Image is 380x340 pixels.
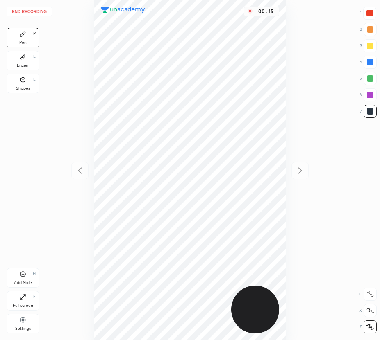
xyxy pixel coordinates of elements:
[33,77,36,81] div: L
[33,54,36,59] div: E
[33,272,36,276] div: H
[360,39,377,52] div: 3
[13,304,33,308] div: Full screen
[101,7,145,13] img: logo.38c385cc.svg
[15,326,31,331] div: Settings
[360,105,377,118] div: 7
[256,9,275,14] div: 00 : 15
[359,304,377,317] div: X
[7,7,52,16] button: End recording
[17,63,29,68] div: Eraser
[16,86,30,90] div: Shapes
[360,88,377,101] div: 6
[33,295,36,299] div: F
[360,7,376,20] div: 1
[14,281,32,285] div: Add Slide
[359,288,377,301] div: C
[360,23,377,36] div: 2
[33,32,36,36] div: P
[19,41,27,45] div: Pen
[360,56,377,69] div: 4
[360,320,377,333] div: Z
[360,72,377,85] div: 5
